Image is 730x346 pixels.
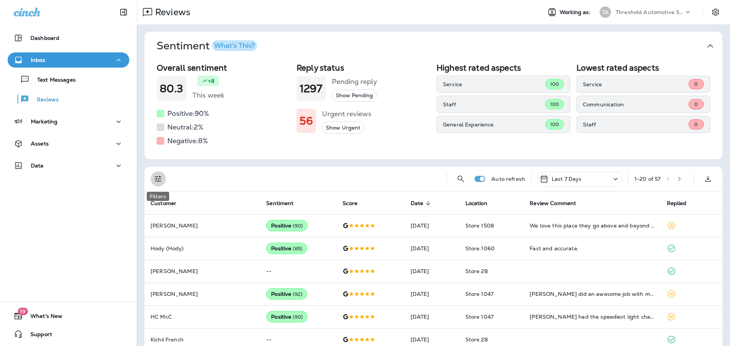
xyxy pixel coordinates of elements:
[8,71,129,87] button: Text Messages
[23,313,62,322] span: What's New
[552,176,582,182] p: Last 7 Days
[550,81,559,87] span: 100
[667,200,697,207] span: Replied
[576,63,710,73] h2: Lowest rated aspects
[266,288,307,300] div: Positive
[530,245,654,252] div: Fast and accurate.
[465,336,488,343] span: Store 28
[151,314,254,320] p: HC McC
[29,96,59,104] p: Reviews
[700,171,716,186] button: Export as CSV
[266,200,303,207] span: Sentiment
[260,260,336,283] td: --
[23,331,52,340] span: Support
[300,82,323,95] h1: 1297
[491,176,525,182] p: Auto refresh
[297,63,430,73] h2: Reply status
[443,122,545,128] p: General Experience
[151,245,254,251] p: Hody (Hody)
[465,245,495,252] span: Store 1060
[411,200,433,207] span: Date
[8,327,129,342] button: Support
[8,158,129,173] button: Data
[293,314,303,320] span: ( 90 )
[694,101,698,107] span: 0
[405,305,459,328] td: [DATE]
[600,6,611,18] div: TA
[151,200,186,207] span: Customer
[214,42,255,49] div: What's This?
[550,121,559,128] span: 100
[113,5,134,20] button: Collapse Sidebar
[152,6,190,18] p: Reviews
[453,171,468,186] button: Search Reviews
[694,121,698,128] span: 0
[167,135,208,147] h5: Negative: 8 %
[530,313,654,321] div: Chris had the speediest light change I’ve ever had, under 2 minutes for 2 lights.
[151,200,176,207] span: Customer
[151,32,728,60] button: SentimentWhat's This?
[465,222,494,229] span: Store 1508
[293,291,302,297] span: ( 92 )
[31,163,44,169] p: Data
[616,9,684,15] p: Threshold Automotive Service dba Grease Monkey
[208,77,214,85] p: +8
[322,108,371,120] h5: Urgent reviews
[266,200,294,207] span: Sentiment
[530,200,586,207] span: Review Comment
[530,200,576,207] span: Review Comment
[405,214,459,237] td: [DATE]
[266,220,308,231] div: Positive
[31,141,49,147] p: Assets
[160,82,183,95] h1: 80.3
[151,223,254,229] p: [PERSON_NAME]
[530,290,654,298] div: Zac did an awesome job with my rock chip repair, even stayed late to finish the job. I would high...
[293,245,302,252] span: ( 85 )
[8,52,129,68] button: Inbox
[405,260,459,283] td: [DATE]
[151,268,254,274] p: [PERSON_NAME]
[443,101,545,107] p: Staff
[30,35,59,41] p: Dashboard
[151,291,254,297] p: [PERSON_NAME]
[343,200,367,207] span: Score
[332,76,377,88] h5: Pending reply
[550,101,559,107] span: 100
[465,200,487,207] span: Location
[8,308,129,324] button: 19What's New
[694,81,698,87] span: 0
[293,223,303,229] span: ( 90 )
[31,57,45,63] p: Inbox
[405,237,459,260] td: [DATE]
[560,9,592,16] span: Working as:
[709,5,722,19] button: Settings
[30,77,76,84] p: Text Messages
[583,122,689,128] p: Staff
[300,115,313,127] h1: 56
[192,89,224,101] h5: This week
[332,89,377,102] button: Show Pending
[436,63,570,73] h2: Highest rated aspects
[8,91,129,107] button: Reviews
[465,313,494,320] span: Store 1047
[530,222,654,229] div: We love this place they go above and beyond to help us wash and every time we visit.
[465,200,497,207] span: Location
[144,60,722,159] div: SentimentWhat's This?
[411,200,424,207] span: Date
[8,136,129,151] button: Assets
[465,291,494,297] span: Store 1047
[147,192,169,201] div: Filters
[151,337,254,343] p: Kichii French
[322,122,364,134] button: Show Urgent
[17,308,28,315] span: 19
[465,268,488,275] span: Store 28
[343,200,357,207] span: Score
[167,121,203,133] h5: Neutral: 2 %
[443,81,545,87] p: Service
[266,243,307,254] div: Positive
[151,171,166,186] button: Filters
[405,283,459,305] td: [DATE]
[8,114,129,129] button: Marketing
[635,176,660,182] div: 1 - 20 of 57
[167,107,209,120] h5: Positive: 90 %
